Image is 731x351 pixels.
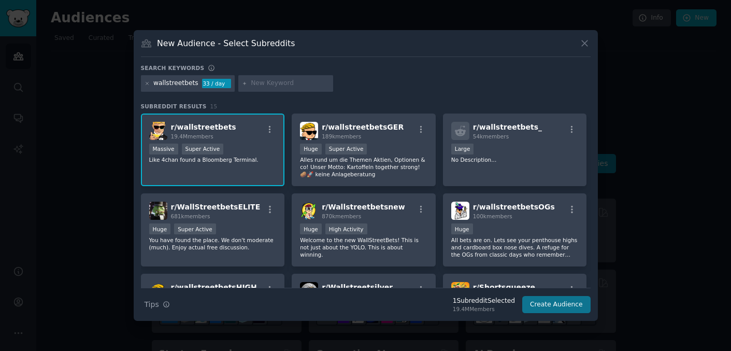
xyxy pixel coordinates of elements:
img: Wallstreetsilver [300,282,318,300]
p: No Description... [451,156,579,163]
span: Tips [145,299,159,310]
span: r/ wallstreetbetsHIGH [171,283,257,291]
img: Wallstreetbetsnew [300,202,318,220]
p: Alles rund um die Themen Aktien, Optionen & co! Unser Motto: Kartoffeln together strong! 🥔🚀 keine... [300,156,427,178]
div: Super Active [174,223,216,234]
h3: Search keywords [141,64,205,72]
div: 1 Subreddit Selected [453,297,515,306]
p: You have found the place. We don't moderate (much). Enjoy actual free discussion. [149,236,277,251]
span: 54k members [473,133,509,139]
span: r/ wallstreetbetsGER [322,123,404,131]
span: r/ Wallstreetsilver [322,283,393,291]
img: Shortsqueeze [451,282,469,300]
div: Huge [300,144,322,155]
span: 681k members [171,213,210,219]
span: r/ wallstreetbets_ [473,123,542,131]
span: r/ WallStreetbetsELITE [171,203,261,211]
div: wallstreetbets [153,79,198,88]
div: Large [451,144,474,155]
img: wallstreetbetsOGs [451,202,469,220]
div: High Activity [325,223,367,234]
img: wallstreetbetsHIGH [149,282,167,300]
div: Huge [149,223,171,234]
img: wallstreetbets [149,122,167,140]
span: 100k members [473,213,512,219]
div: Super Active [325,144,367,155]
span: Subreddit Results [141,103,207,110]
div: 19.4M Members [453,305,515,313]
div: Massive [149,144,178,155]
p: Like 4chan found a Bloomberg Terminal. [149,156,277,163]
span: r/ Wallstreetbetsnew [322,203,405,211]
div: Huge [300,223,322,234]
div: Huge [451,223,473,234]
span: r/ Shortsqueeze [473,283,535,291]
span: r/ wallstreetbetsOGs [473,203,555,211]
span: 870k members [322,213,361,219]
p: All bets are on. Lets see your penthouse highs and cardboard box nose dives. A refuge for the OGs... [451,236,579,258]
div: 33 / day [202,79,231,88]
h3: New Audience - Select Subreddits [157,38,295,49]
input: New Keyword [251,79,329,88]
img: WallStreetbetsELITE [149,202,167,220]
button: Create Audience [522,296,591,314]
button: Tips [141,296,174,314]
span: r/ wallstreetbets [171,123,236,131]
div: Super Active [182,144,224,155]
span: 189k members [322,133,361,139]
span: 19.4M members [171,133,213,139]
img: wallstreetbetsGER [300,122,318,140]
p: Welcome to the new WallStreetBets! This is not just about the YOLO. This is about winning. [300,236,427,258]
span: 15 [210,103,218,109]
